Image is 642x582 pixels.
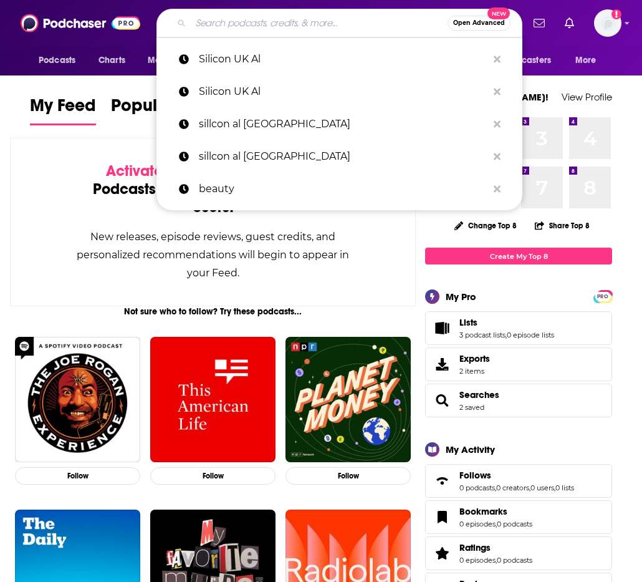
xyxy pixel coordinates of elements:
[156,9,522,37] div: Search podcasts, credits, & more...
[285,337,411,462] img: Planet Money
[425,536,612,570] span: Ratings
[425,384,612,417] span: Searches
[459,556,496,565] a: 0 episodes
[611,9,621,19] svg: Add a profile image
[459,317,477,328] span: Lists
[459,506,532,517] a: Bookmarks
[530,483,554,492] a: 0 users
[507,331,554,339] a: 0 episode lists
[156,75,522,108] a: Silicon UK Al
[425,311,612,345] span: Lists
[483,49,569,72] button: open menu
[199,75,487,108] p: Silicon UK Al
[459,520,496,528] a: 0 episodes
[73,162,353,216] div: by following Podcasts, Creators, Lists, and other Users!
[497,556,532,565] a: 0 podcasts
[562,91,612,103] a: View Profile
[148,52,192,69] span: Monitoring
[555,483,574,492] a: 0 lists
[459,483,495,492] a: 0 podcasts
[199,43,487,75] p: Silicon UK Al
[529,12,550,34] a: Show notifications dropdown
[39,52,75,69] span: Podcasts
[446,291,476,303] div: My Pro
[429,545,454,562] a: Ratings
[534,213,590,238] button: Share Top 8
[111,95,217,124] span: Popular Feed
[15,337,140,462] img: The Joe Rogan Experience
[30,95,96,125] a: My Feed
[594,9,621,37] span: Logged in as ShoutComms
[425,500,612,534] span: Bookmarks
[446,444,495,455] div: My Activity
[429,508,454,526] a: Bookmarks
[459,506,507,517] span: Bookmarks
[285,467,411,485] button: Follow
[594,9,621,37] button: Show profile menu
[496,520,497,528] span: ,
[595,292,610,301] span: PRO
[30,49,92,72] button: open menu
[156,173,522,205] a: beauty
[429,392,454,409] a: Searches
[150,337,275,462] img: This American Life
[156,140,522,173] a: sillcon al [GEOGRAPHIC_DATA]
[21,11,140,35] img: Podchaser - Follow, Share and Rate Podcasts
[199,108,487,140] p: sillcon al uk
[150,467,275,485] button: Follow
[567,49,612,72] button: open menu
[459,367,490,376] span: 2 items
[594,9,621,37] img: User Profile
[156,108,522,140] a: sillcon al [GEOGRAPHIC_DATA]
[505,331,507,339] span: ,
[487,7,510,19] span: New
[429,356,454,373] span: Exports
[429,319,454,337] a: Lists
[459,403,484,412] a: 2 saved
[199,140,487,173] p: sillcon al uk
[425,464,612,498] span: Follows
[199,173,487,205] p: beauty
[459,542,491,553] span: Ratings
[459,389,499,400] a: Searches
[447,218,524,233] button: Change Top 8
[497,520,532,528] a: 0 podcasts
[156,43,522,75] a: Silicon UK Al
[459,353,490,364] span: Exports
[529,483,530,492] span: ,
[453,20,505,26] span: Open Advanced
[459,542,532,553] a: Ratings
[15,467,140,485] button: Follow
[495,483,496,492] span: ,
[459,470,574,481] a: Follows
[98,52,125,69] span: Charts
[459,331,505,339] a: 3 podcast lists
[106,162,234,180] span: Activate your Feed
[448,16,510,31] button: Open AdvancedNew
[595,291,610,301] a: PRO
[73,228,353,282] div: New releases, episode reviews, guest credits, and personalized recommendations will begin to appe...
[429,472,454,490] a: Follows
[575,52,596,69] span: More
[191,13,448,33] input: Search podcasts, credits, & more...
[496,483,529,492] a: 0 creators
[560,12,579,34] a: Show notifications dropdown
[425,248,612,264] a: Create My Top 8
[496,556,497,565] span: ,
[425,347,612,381] a: Exports
[90,49,133,72] a: Charts
[554,483,555,492] span: ,
[459,470,491,481] span: Follows
[30,95,96,124] span: My Feed
[10,306,416,317] div: Not sure who to follow? Try these podcasts...
[139,49,208,72] button: open menu
[111,95,217,125] a: Popular Feed
[459,317,554,328] a: Lists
